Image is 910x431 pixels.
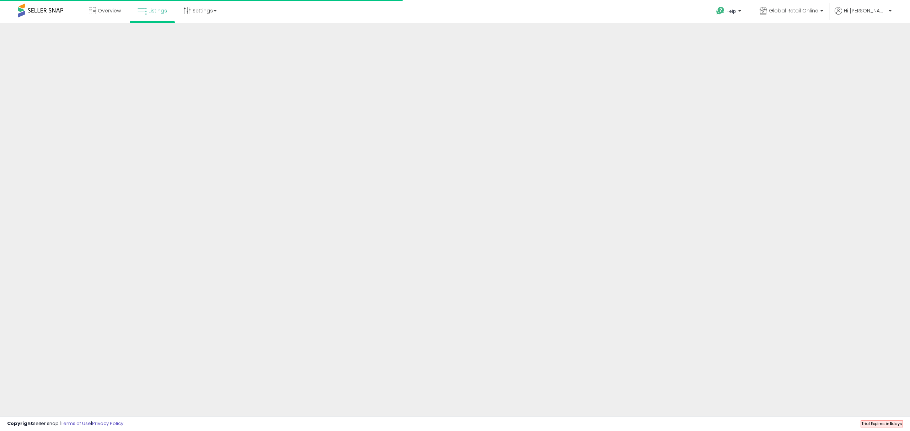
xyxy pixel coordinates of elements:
a: Hi [PERSON_NAME] [835,7,892,23]
span: Hi [PERSON_NAME] [844,7,887,14]
span: Help [727,8,736,14]
span: Overview [98,7,121,14]
span: Global Retail Online [769,7,818,14]
i: Get Help [716,6,725,15]
span: Listings [149,7,167,14]
a: Help [711,1,748,23]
